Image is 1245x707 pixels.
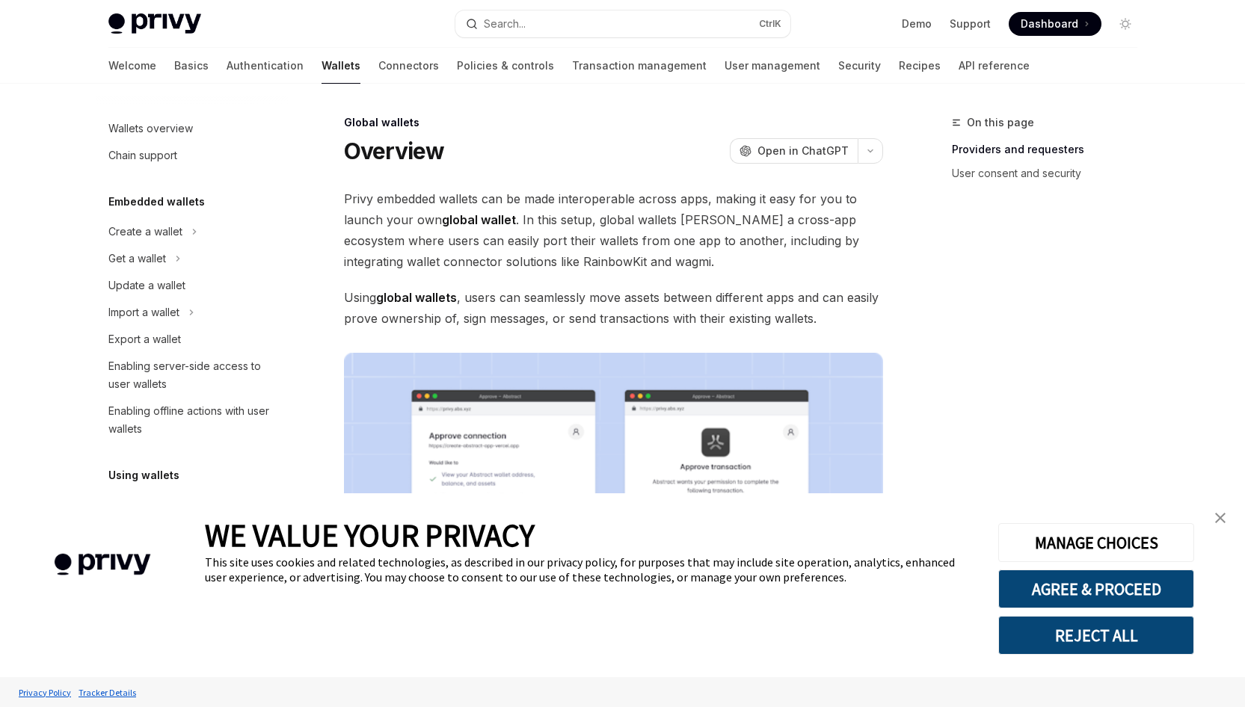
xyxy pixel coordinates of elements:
span: Open in ChatGPT [757,143,849,158]
a: Tracker Details [75,679,140,706]
div: Global wallets [344,115,883,130]
h5: Using wallets [108,466,179,484]
div: Export a wallet [108,330,181,348]
a: API reference [959,48,1030,84]
a: Dashboard [1009,12,1101,36]
button: Toggle Ethereum section [96,492,288,519]
span: On this page [967,114,1034,132]
button: Toggle Import a wallet section [96,299,288,326]
button: Open search [455,10,790,37]
a: Support [950,16,991,31]
a: Welcome [108,48,156,84]
a: Transaction management [572,48,707,84]
div: Wallets overview [108,120,193,138]
img: light logo [108,13,201,34]
img: company logo [22,532,182,597]
button: Toggle Get a wallet section [96,245,288,272]
a: Policies & controls [457,48,554,84]
a: Security [838,48,881,84]
div: Update a wallet [108,277,185,294]
div: This site uses cookies and related technologies, as described in our privacy policy, for purposes... [205,555,976,584]
button: Toggle dark mode [1113,12,1137,36]
button: REJECT ALL [998,616,1194,655]
strong: global wallet [442,212,516,227]
span: Privy embedded wallets can be made interoperable across apps, making it easy for you to launch yo... [344,188,883,272]
button: Open in ChatGPT [730,138,858,164]
a: Privacy Policy [15,679,75,706]
a: Demo [902,16,932,31]
div: Chain support [108,146,177,164]
strong: global wallets [376,290,457,305]
a: Export a wallet [96,326,288,353]
a: Update a wallet [96,272,288,299]
a: Enabling offline actions with user wallets [96,398,288,442]
div: Get a wallet [108,250,166,268]
div: Import a wallet [108,303,179,321]
h5: Embedded wallets [108,193,205,211]
span: Dashboard [1021,16,1078,31]
a: Providers and requesters [952,138,1149,161]
span: Using , users can seamlessly move assets between different apps and can easily prove ownership of... [344,287,883,329]
a: Wallets overview [96,115,288,142]
a: Authentication [227,48,304,84]
h1: Overview [344,138,445,164]
div: Enabling offline actions with user wallets [108,402,279,438]
a: Wallets [322,48,360,84]
span: Ctrl K [759,18,781,30]
a: Recipes [899,48,941,84]
a: Basics [174,48,209,84]
a: close banner [1205,503,1235,533]
button: MANAGE CHOICES [998,523,1194,562]
div: Search... [484,15,526,33]
a: Chain support [96,142,288,169]
img: close banner [1215,513,1226,523]
div: Create a wallet [108,223,182,241]
button: Toggle Create a wallet section [96,218,288,245]
span: WE VALUE YOUR PRIVACY [205,516,535,555]
a: User consent and security [952,161,1149,185]
button: AGREE & PROCEED [998,569,1194,608]
a: User management [725,48,820,84]
a: Enabling server-side access to user wallets [96,353,288,398]
div: Enabling server-side access to user wallets [108,357,279,393]
a: Connectors [378,48,439,84]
